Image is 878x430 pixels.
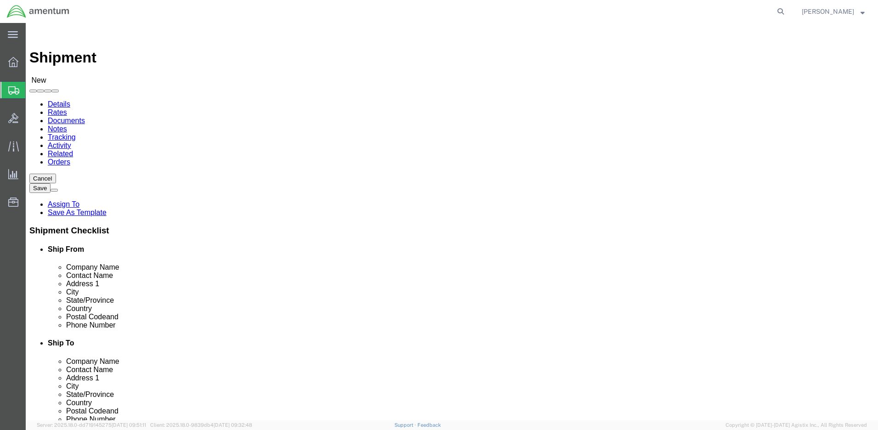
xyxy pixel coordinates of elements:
[6,5,70,18] img: logo
[150,422,252,428] span: Client: 2025.18.0-9839db4
[112,422,146,428] span: [DATE] 09:51:11
[802,6,854,17] span: Ronald Pineda
[417,422,441,428] a: Feedback
[801,6,865,17] button: [PERSON_NAME]
[37,422,146,428] span: Server: 2025.18.0-dd719145275
[394,422,417,428] a: Support
[726,421,867,429] span: Copyright © [DATE]-[DATE] Agistix Inc., All Rights Reserved
[214,422,252,428] span: [DATE] 09:32:48
[26,23,878,420] iframe: FS Legacy Container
